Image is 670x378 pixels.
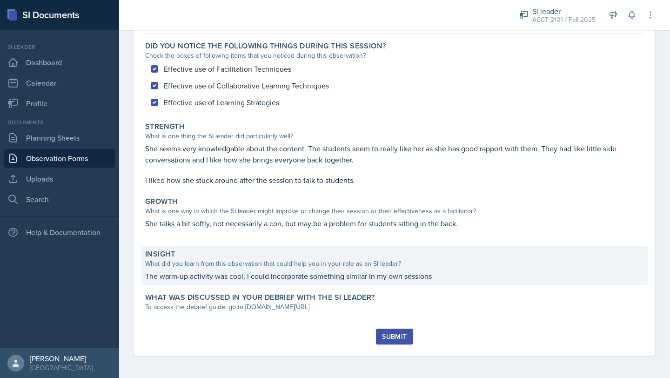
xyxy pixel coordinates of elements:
[145,197,178,206] label: Growth
[145,143,644,165] p: She seems very knowledgable about the content. The students seem to really like her as she has go...
[382,333,407,340] div: Submit
[145,270,644,282] p: The warm-up activity was cool, I could incorporate something similar in my own sessions
[4,118,115,127] div: Documents
[145,175,644,186] p: I liked how she stuck around after the session to talk to students.
[4,169,115,188] a: Uploads
[145,51,644,61] div: Check the boxes of following items that you noticed during this observation?
[145,206,644,216] div: What is one way in which the SI leader might improve or change their session or their effectivene...
[532,15,596,25] div: ACCT 2101 / Fall 2025
[532,6,596,17] div: Si leader
[4,53,115,72] a: Dashboard
[145,302,644,312] div: To access the debrief guide, go to [DOMAIN_NAME][URL]
[30,363,93,372] div: [GEOGRAPHIC_DATA]
[4,149,115,168] a: Observation Forms
[4,94,115,113] a: Profile
[4,223,115,242] div: Help & Documentation
[4,190,115,209] a: Search
[376,329,413,344] button: Submit
[145,41,386,51] label: Did you notice the following things during this session?
[145,250,175,259] label: Insight
[145,218,644,229] p: She talks a bit softly, not necessarily a con, but may be a problem for students sitting in the b...
[145,293,375,302] label: What was discussed in your debrief with the SI Leader?
[145,122,185,131] label: Strength
[30,354,93,363] div: [PERSON_NAME]
[145,259,644,269] div: What did you learn from this observation that could help you in your role as an SI leader?
[4,128,115,147] a: Planning Sheets
[145,131,644,141] div: What is one thing the SI leader did particularly well?
[4,43,115,51] div: Si leader
[4,74,115,92] a: Calendar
